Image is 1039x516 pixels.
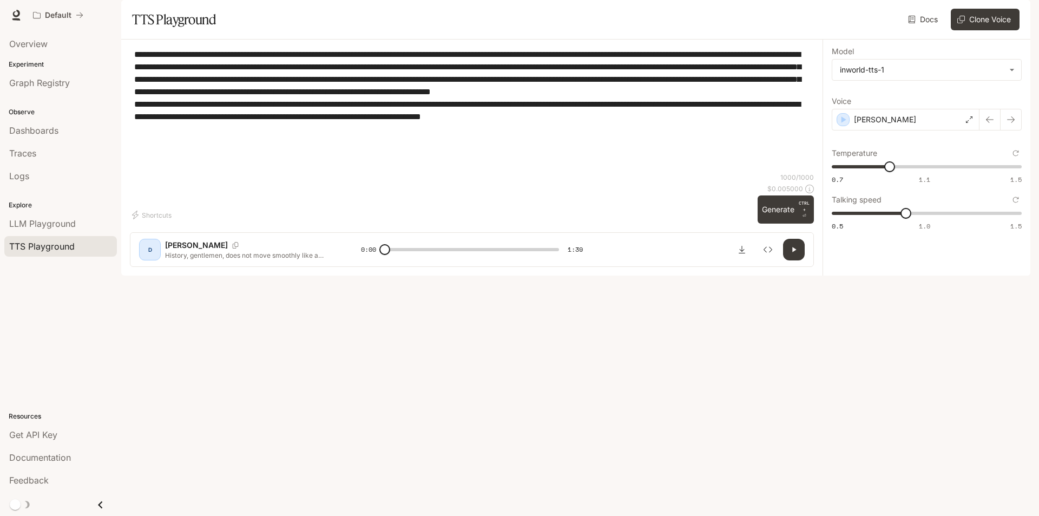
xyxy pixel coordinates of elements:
div: D [141,241,159,258]
span: 0:00 [361,244,376,255]
span: 1.0 [919,221,930,231]
a: Docs [906,9,942,30]
p: Temperature [832,149,877,157]
h1: TTS Playground [132,9,216,30]
p: Voice [832,97,851,105]
button: Reset to default [1010,194,1022,206]
p: Model [832,48,854,55]
button: All workspaces [28,4,88,26]
button: Download audio [731,239,753,260]
span: 0.5 [832,221,843,231]
button: GenerateCTRL +⏎ [758,195,814,224]
p: ⏎ [799,200,810,219]
p: CTRL + [799,200,810,213]
span: 1.5 [1010,175,1022,184]
p: [PERSON_NAME] [854,114,916,125]
p: History, gentlemen, does not move smoothly like a river. It moves in jolts, in leaps, through sud... [165,251,335,260]
div: inworld-tts-1 [840,64,1004,75]
span: 1.5 [1010,221,1022,231]
button: Inspect [757,239,779,260]
div: inworld-tts-1 [832,60,1021,80]
p: [PERSON_NAME] [165,240,228,251]
p: Talking speed [832,196,882,204]
button: Shortcuts [130,206,176,224]
span: 0.7 [832,175,843,184]
p: Default [45,11,71,20]
button: Copy Voice ID [228,242,243,249]
span: 1:39 [568,244,583,255]
span: 1.1 [919,175,930,184]
button: Clone Voice [951,9,1020,30]
button: Reset to default [1010,147,1022,159]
